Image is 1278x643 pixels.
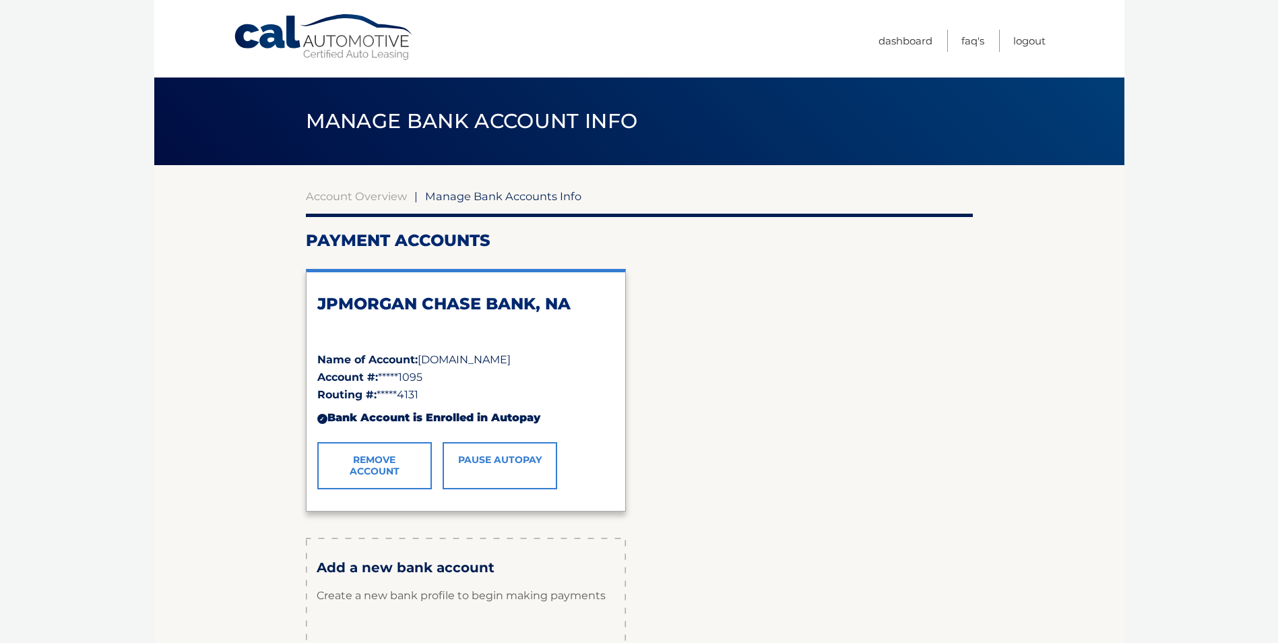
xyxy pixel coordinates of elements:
[233,13,415,61] a: Cal Automotive
[1013,30,1046,52] a: Logout
[443,442,557,489] a: Pause AutoPay
[317,294,614,314] h2: JPMORGAN CHASE BANK, NA
[317,559,615,576] h3: Add a new bank account
[414,189,418,203] span: |
[317,404,614,432] div: Bank Account is Enrolled in Autopay
[317,442,432,489] a: Remove Account
[961,30,984,52] a: FAQ's
[317,353,418,366] strong: Name of Account:
[317,576,615,616] p: Create a new bank profile to begin making payments
[306,231,973,251] h2: Payment Accounts
[317,414,327,424] div: ✓
[317,388,377,401] strong: Routing #:
[418,353,511,366] span: [DOMAIN_NAME]
[425,189,581,203] span: Manage Bank Accounts Info
[317,371,378,384] strong: Account #:
[306,109,638,133] span: Manage Bank Account Info
[306,189,407,203] a: Account Overview
[878,30,932,52] a: Dashboard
